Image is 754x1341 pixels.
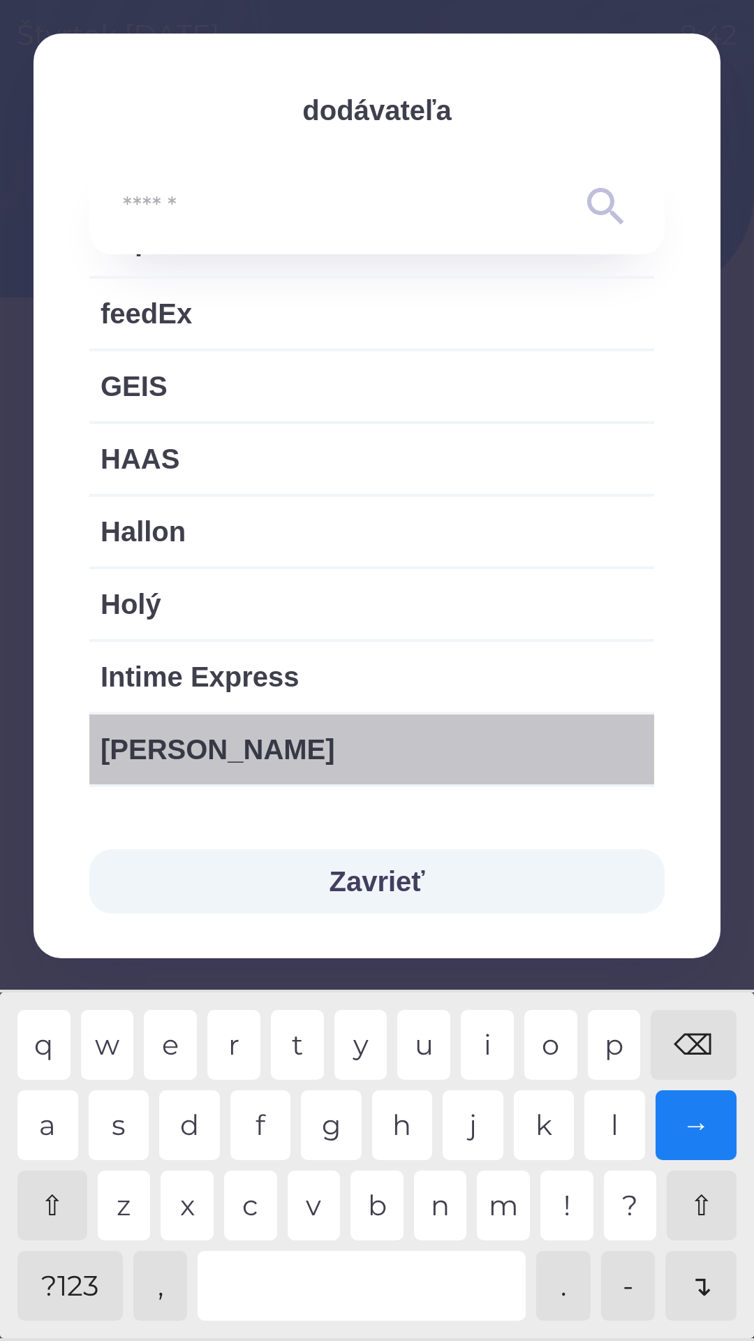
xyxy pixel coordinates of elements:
[89,787,654,857] div: Loret
[101,511,643,552] span: Hallon
[89,279,654,349] div: feedEx
[89,715,654,784] div: [PERSON_NAME]
[101,293,643,335] span: feedEx
[89,642,654,712] div: Intime Express
[89,849,665,914] button: Zavrieť
[101,365,643,407] span: GEIS
[101,656,643,698] span: Intime Express
[89,497,654,566] div: Hallon
[89,424,654,494] div: HAAS
[101,728,643,770] span: [PERSON_NAME]
[89,351,654,421] div: GEIS
[89,569,654,639] div: Holý
[101,438,643,480] span: HAAS
[89,89,665,131] p: dodávateľa
[101,801,643,843] span: Loret
[101,583,643,625] span: Holý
